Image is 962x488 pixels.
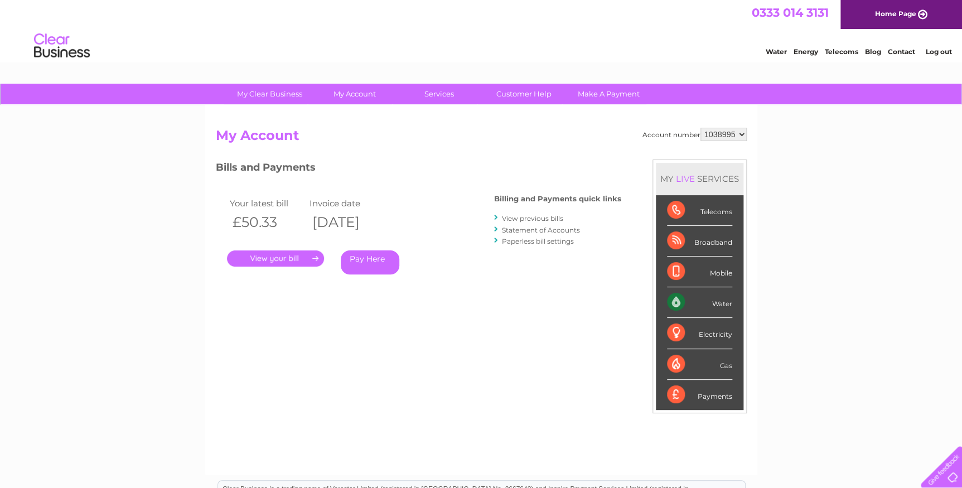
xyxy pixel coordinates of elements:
[393,84,485,104] a: Services
[667,380,732,410] div: Payments
[308,84,400,104] a: My Account
[341,250,399,274] a: Pay Here
[502,237,574,245] a: Paperless bill settings
[227,211,307,234] th: £50.33
[674,173,697,184] div: LIVE
[667,226,732,257] div: Broadband
[752,6,829,20] a: 0333 014 3131
[216,128,747,149] h2: My Account
[667,195,732,226] div: Telecoms
[227,196,307,211] td: Your latest bill
[667,318,732,349] div: Electricity
[794,47,818,56] a: Energy
[563,84,655,104] a: Make A Payment
[502,214,563,223] a: View previous bills
[656,163,743,195] div: MY SERVICES
[667,257,732,287] div: Mobile
[888,47,915,56] a: Contact
[218,6,745,54] div: Clear Business is a trading name of Verastar Limited (registered in [GEOGRAPHIC_DATA] No. 3667643...
[667,287,732,318] div: Water
[766,47,787,56] a: Water
[825,47,858,56] a: Telecoms
[494,195,621,203] h4: Billing and Payments quick links
[224,84,316,104] a: My Clear Business
[642,128,747,141] div: Account number
[216,160,621,179] h3: Bills and Payments
[502,226,580,234] a: Statement of Accounts
[33,29,90,63] img: logo.png
[865,47,881,56] a: Blog
[926,47,952,56] a: Log out
[667,349,732,380] div: Gas
[307,211,387,234] th: [DATE]
[307,196,387,211] td: Invoice date
[478,84,570,104] a: Customer Help
[227,250,324,267] a: .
